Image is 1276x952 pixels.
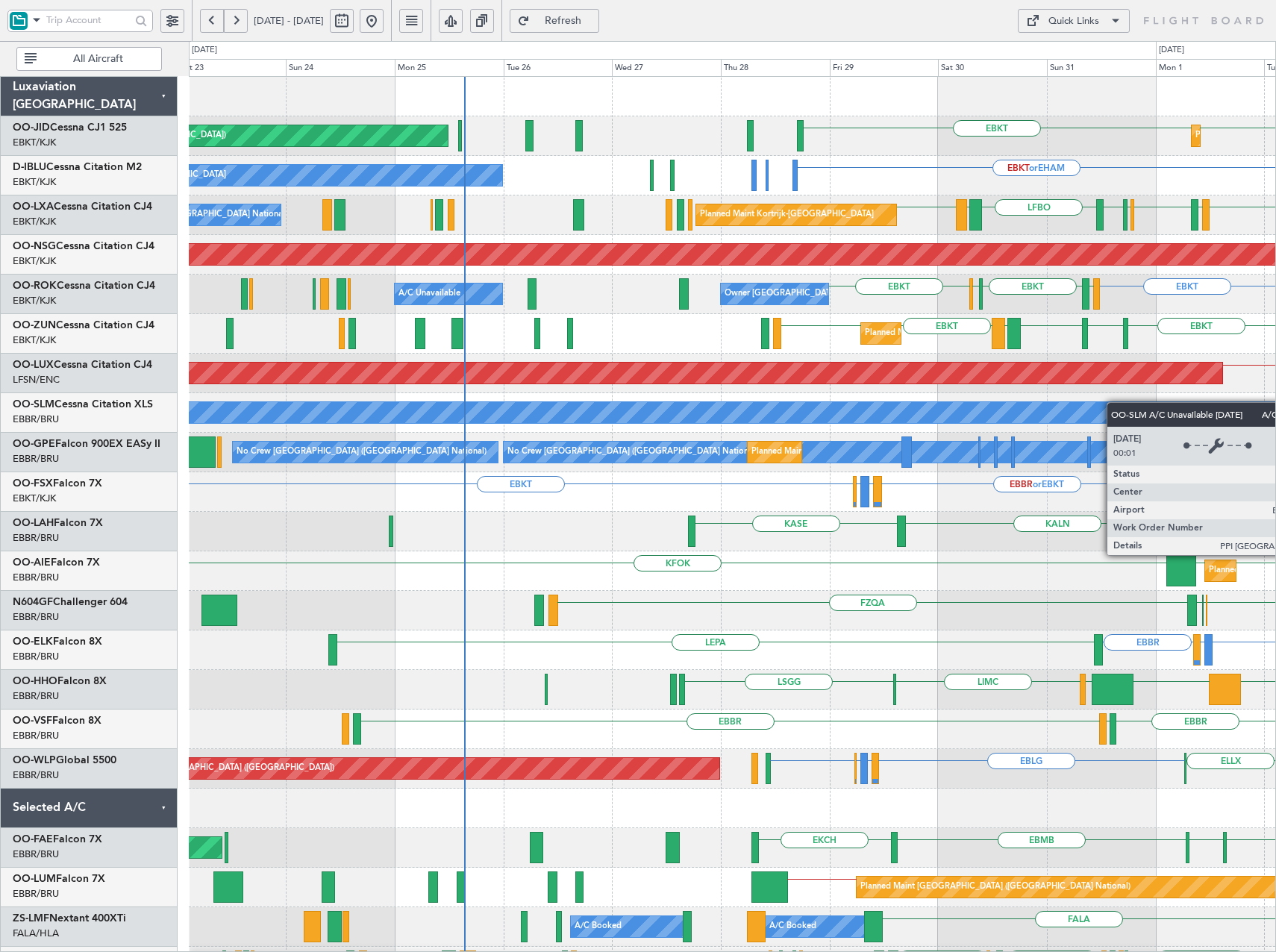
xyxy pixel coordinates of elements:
[938,59,1047,77] div: Sat 30
[13,729,59,742] a: EBBR/BRU
[13,373,60,386] a: LFSN/ENC
[13,215,56,228] a: EBKT/KJK
[13,320,56,331] span: OO-ZUN
[13,650,59,663] a: EBBR/BRU
[13,320,154,331] a: OO-ZUNCessna Citation CJ4
[13,571,59,584] a: EBBR/BRU
[504,59,613,77] div: Tue 26
[192,44,217,57] div: [DATE]
[830,59,939,77] div: Fri 29
[13,360,152,370] a: OO-LUXCessna Citation CJ4
[13,518,54,528] span: OO-LAH
[13,676,57,686] span: OO-HHO
[13,201,54,212] span: OO-LXA
[13,715,101,726] a: OO-VSFFalcon 8X
[13,636,53,647] span: OO-ELK
[612,59,721,77] div: Wed 27
[860,876,1130,898] div: Planned Maint [GEOGRAPHIC_DATA] ([GEOGRAPHIC_DATA] National)
[13,597,53,607] span: N604GF
[13,834,53,845] span: OO-FAE
[13,874,56,884] span: OO-LUM
[13,399,54,410] span: OO-SLM
[13,768,59,782] a: EBBR/BRU
[13,887,59,901] a: EBBR/BRU
[13,281,155,291] a: OO-ROKCessna Citation CJ4
[1159,44,1184,57] div: [DATE]
[13,439,55,449] span: OO-GPE
[13,518,103,528] a: OO-LAHFalcon 7X
[13,492,56,505] a: EBKT/KJK
[1048,14,1099,29] div: Quick Links
[13,676,107,686] a: OO-HHOFalcon 8X
[13,294,56,307] a: EBKT/KJK
[13,848,59,861] a: EBBR/BRU
[769,915,816,938] div: A/C Booked
[13,201,152,212] a: OO-LXACessna Citation CJ4
[13,636,102,647] a: OO-ELKFalcon 8X
[13,557,51,568] span: OO-AIE
[13,478,53,489] span: OO-FSX
[13,927,59,940] a: FALA/HLA
[13,597,128,607] a: N604GFChallenger 604
[13,439,160,449] a: OO-GPEFalcon 900EX EASy II
[13,241,56,251] span: OO-NSG
[533,16,594,26] span: Refresh
[13,136,56,149] a: EBKT/KJK
[13,413,59,426] a: EBBR/BRU
[13,360,54,370] span: OO-LUX
[40,54,157,64] span: All Aircraft
[286,59,395,77] div: Sun 24
[13,122,127,133] a: OO-JIDCessna CJ1 525
[178,59,287,77] div: Sat 23
[254,14,324,28] span: [DATE] - [DATE]
[46,9,131,31] input: Trip Account
[13,241,154,251] a: OO-NSGCessna Citation CJ4
[13,452,59,466] a: EBBR/BRU
[13,122,50,133] span: OO-JID
[13,913,49,924] span: ZS-LMF
[13,874,105,884] a: OO-LUMFalcon 7X
[13,162,46,172] span: D-IBLU
[13,715,52,726] span: OO-VSF
[13,557,100,568] a: OO-AIEFalcon 7X
[13,531,59,545] a: EBBR/BRU
[13,689,59,703] a: EBBR/BRU
[13,478,102,489] a: OO-FSXFalcon 7X
[1047,59,1156,77] div: Sun 31
[13,333,56,347] a: EBKT/KJK
[507,441,757,463] div: No Crew [GEOGRAPHIC_DATA] ([GEOGRAPHIC_DATA] National)
[13,399,153,410] a: OO-SLMCessna Citation XLS
[13,610,59,624] a: EBBR/BRU
[1018,9,1130,33] button: Quick Links
[1156,59,1265,77] div: Mon 1
[751,441,1022,463] div: Planned Maint [GEOGRAPHIC_DATA] ([GEOGRAPHIC_DATA] National)
[13,175,56,189] a: EBKT/KJK
[510,9,599,33] button: Refresh
[865,322,1039,345] div: Planned Maint Kortrijk-[GEOGRAPHIC_DATA]
[13,834,102,845] a: OO-FAEFalcon 7X
[398,283,460,305] div: A/C Unavailable
[13,162,142,172] a: D-IBLUCessna Citation M2
[16,47,162,71] button: All Aircraft
[700,204,874,226] div: Planned Maint Kortrijk-[GEOGRAPHIC_DATA]
[13,254,56,268] a: EBKT/KJK
[721,59,830,77] div: Thu 28
[13,755,116,765] a: OO-WLPGlobal 5500
[13,281,57,291] span: OO-ROK
[13,913,126,924] a: ZS-LMFNextant 400XTi
[13,755,56,765] span: OO-WLP
[237,441,487,463] div: No Crew [GEOGRAPHIC_DATA] ([GEOGRAPHIC_DATA] National)
[725,283,926,305] div: Owner [GEOGRAPHIC_DATA]-[GEOGRAPHIC_DATA]
[395,59,504,77] div: Mon 25
[575,915,622,938] div: A/C Booked
[99,757,334,780] div: Planned Maint [GEOGRAPHIC_DATA] ([GEOGRAPHIC_DATA])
